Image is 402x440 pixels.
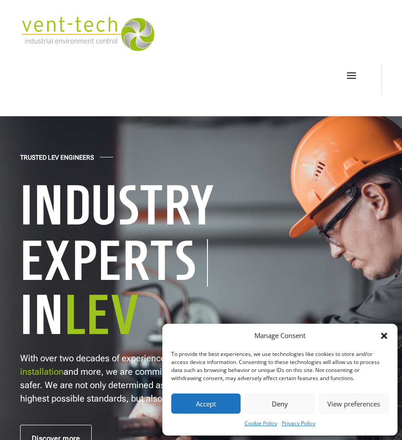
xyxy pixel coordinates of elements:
button: View preferences [319,393,389,414]
span: LEV [64,285,140,344]
h1: In [20,287,297,347]
a: Privacy Policy [282,418,315,429]
button: Deny [245,393,314,414]
h4: Trusted LEV Engineers [20,154,94,166]
a: Cookie Policy [245,418,277,429]
h1: Industry [20,177,297,238]
div: Manage Consent [254,330,305,341]
div: Close dialog [380,331,389,340]
img: 2023-09-27T08_35_16.549ZVENT-TECH---Clear-background [20,17,154,51]
div: To provide the best experiences, we use technologies like cookies to store and/or access device i... [171,350,388,382]
button: Accept [171,393,241,414]
p: With over two decades of experience in , and more, we are committed to making workplaces safer. W... [20,351,284,405]
h1: Experts [20,239,208,287]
